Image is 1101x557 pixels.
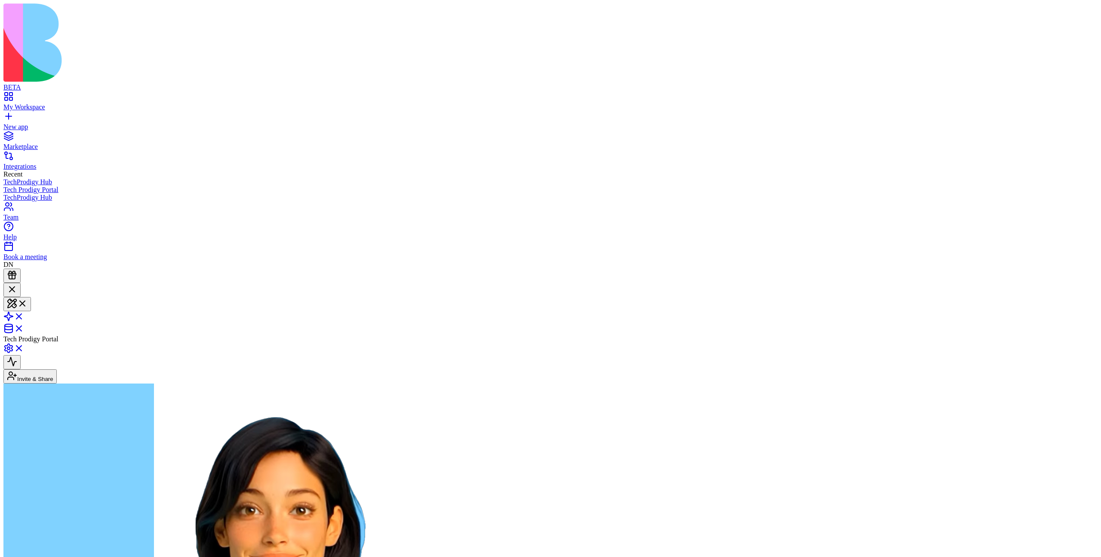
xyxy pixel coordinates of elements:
div: New app [3,123,1098,131]
a: TechProdigy Hub [3,194,1098,201]
div: Team [3,214,1098,221]
div: Integrations [3,163,1098,170]
div: Help [3,233,1098,241]
a: Marketplace [3,135,1098,151]
a: New app [3,115,1098,131]
a: Team [3,206,1098,221]
a: Book a meeting [3,245,1098,261]
button: Invite & Share [3,369,57,384]
a: BETA [3,76,1098,91]
div: Book a meeting [3,253,1098,261]
div: My Workspace [3,103,1098,111]
span: DN [3,261,13,268]
a: My Workspace [3,96,1098,111]
a: Help [3,226,1098,241]
img: logo [3,3,349,82]
a: TechProdigy Hub [3,178,1098,186]
a: Integrations [3,155,1098,170]
div: BETA [3,84,1098,91]
span: Recent [3,170,22,178]
a: Tech Prodigy Portal [3,186,1098,194]
span: Tech Prodigy Portal [3,335,58,343]
div: Marketplace [3,143,1098,151]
